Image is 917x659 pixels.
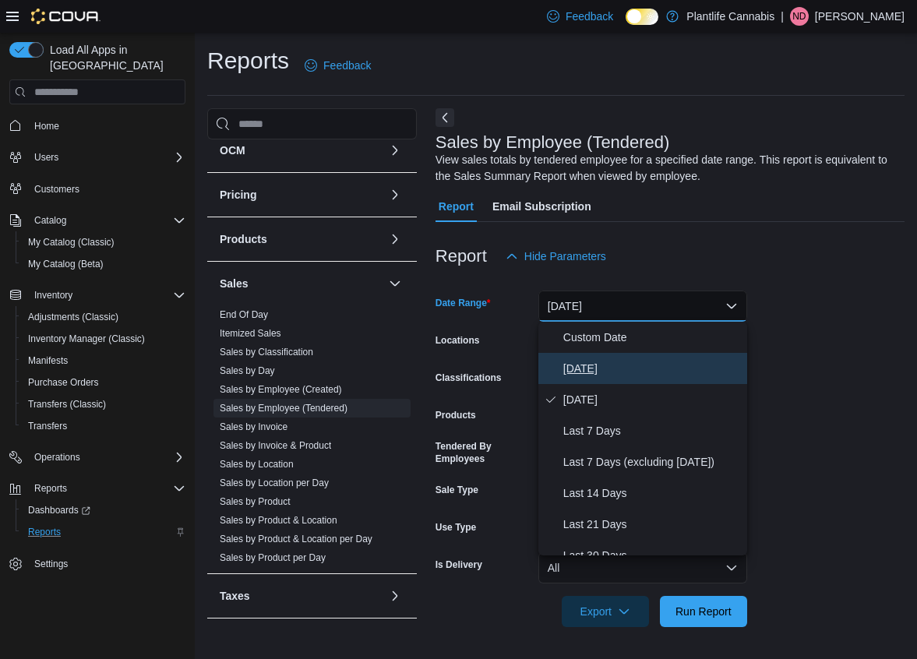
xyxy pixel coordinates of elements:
[675,604,732,619] span: Run Report
[220,552,326,564] span: Sales by Product per Day
[220,403,347,414] a: Sales by Employee (Tendered)
[207,45,289,76] h1: Reports
[22,329,151,348] a: Inventory Manager (Classic)
[22,523,185,541] span: Reports
[220,328,281,339] a: Itemized Sales
[3,210,192,231] button: Catalog
[220,496,291,507] a: Sales by Product
[220,588,383,604] button: Taxes
[22,308,125,326] a: Adjustments (Classic)
[563,328,741,347] span: Custom Date
[3,178,192,200] button: Customers
[220,143,245,158] h3: OCM
[16,253,192,275] button: My Catalog (Beta)
[28,354,68,367] span: Manifests
[28,448,185,467] span: Operations
[815,7,905,26] p: [PERSON_NAME]
[22,255,110,273] a: My Catalog (Beta)
[220,421,287,432] a: Sales by Invoice
[3,146,192,168] button: Users
[22,233,185,252] span: My Catalog (Classic)
[9,107,185,615] nav: Complex example
[436,247,487,266] h3: Report
[571,596,640,627] span: Export
[220,308,268,321] span: End Of Day
[220,514,337,527] span: Sales by Product & Location
[626,9,658,25] input: Dark Mode
[220,458,294,470] span: Sales by Location
[28,286,185,305] span: Inventory
[220,552,326,563] a: Sales by Product per Day
[220,383,342,396] span: Sales by Employee (Created)
[323,58,371,73] span: Feedback
[220,477,329,489] span: Sales by Location per Day
[28,179,185,199] span: Customers
[28,258,104,270] span: My Catalog (Beta)
[34,289,72,301] span: Inventory
[28,180,86,199] a: Customers
[538,322,747,555] div: Select listbox
[28,526,61,538] span: Reports
[3,114,192,136] button: Home
[436,334,480,347] label: Locations
[22,373,185,392] span: Purchase Orders
[436,484,478,496] label: Sale Type
[16,415,192,437] button: Transfers
[28,311,118,323] span: Adjustments (Classic)
[22,255,185,273] span: My Catalog (Beta)
[28,376,99,389] span: Purchase Orders
[563,453,741,471] span: Last 7 Days (excluding [DATE])
[28,117,65,136] a: Home
[386,185,404,204] button: Pricing
[298,50,377,81] a: Feedback
[16,521,192,543] button: Reports
[436,521,476,534] label: Use Type
[28,448,86,467] button: Operations
[220,187,383,203] button: Pricing
[436,559,482,571] label: Is Delivery
[34,151,58,164] span: Users
[792,7,806,26] span: ND
[660,596,747,627] button: Run Report
[28,115,185,135] span: Home
[28,211,72,230] button: Catalog
[220,533,372,545] span: Sales by Product & Location per Day
[220,439,331,452] span: Sales by Invoice & Product
[28,479,185,498] span: Reports
[686,7,774,26] p: Plantlife Cannabis
[436,297,491,309] label: Date Range
[220,384,342,395] a: Sales by Employee (Created)
[492,191,591,222] span: Email Subscription
[220,515,337,526] a: Sales by Product & Location
[220,588,250,604] h3: Taxes
[28,286,79,305] button: Inventory
[436,108,454,127] button: Next
[28,555,74,573] a: Settings
[538,291,747,322] button: [DATE]
[436,440,532,465] label: Tendered By Employees
[563,484,741,502] span: Last 14 Days
[386,141,404,160] button: OCM
[386,587,404,605] button: Taxes
[28,211,185,230] span: Catalog
[436,133,670,152] h3: Sales by Employee (Tendered)
[22,329,185,348] span: Inventory Manager (Classic)
[220,365,275,376] a: Sales by Day
[28,420,67,432] span: Transfers
[31,9,101,24] img: Cova
[22,308,185,326] span: Adjustments (Classic)
[436,372,502,384] label: Classifications
[563,359,741,378] span: [DATE]
[34,558,68,570] span: Settings
[439,191,474,222] span: Report
[220,534,372,544] a: Sales by Product & Location per Day
[220,143,383,158] button: OCM
[436,152,897,185] div: View sales totals by tendered employee for a specified date range. This report is equivalent to t...
[386,274,404,293] button: Sales
[220,187,256,203] h3: Pricing
[220,402,347,414] span: Sales by Employee (Tendered)
[220,495,291,508] span: Sales by Product
[541,1,619,32] a: Feedback
[22,395,112,414] a: Transfers (Classic)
